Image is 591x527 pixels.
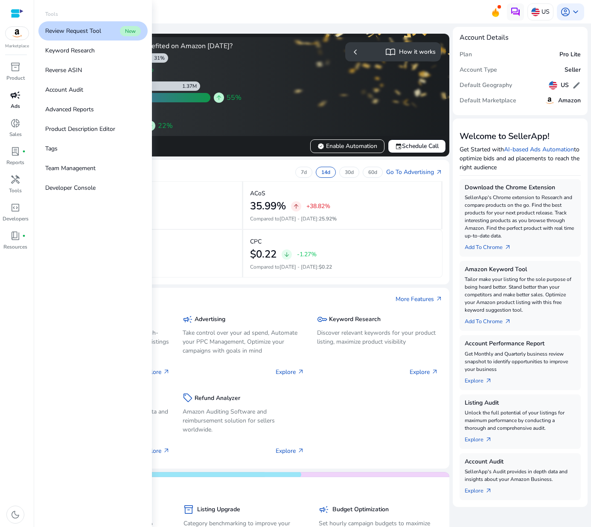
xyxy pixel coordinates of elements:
div: 1.37M [182,83,200,90]
h5: Advertising [195,316,225,323]
span: handyman [10,174,20,185]
span: arrow_outward [436,169,443,176]
h5: Listing Upgrade [197,506,240,513]
p: Compared to : [250,263,435,271]
h5: Default Geography [460,82,512,89]
span: campaign [183,314,193,324]
p: Take control over your ad spend, Automate your PPC Management, Optimize your campaigns with goals... [183,328,304,355]
h5: Account Performance Report [465,340,576,347]
h5: How it works [399,49,436,56]
span: New [120,26,141,36]
span: arrow_outward [297,447,304,454]
span: arrow_outward [485,377,492,384]
button: eventSchedule Call [388,139,446,153]
span: verified [317,143,324,150]
p: Explore [276,368,304,376]
p: Reports [6,159,24,166]
p: Explore [410,368,438,376]
p: Product [6,74,25,82]
span: campaign [10,90,20,100]
span: arrow_outward [297,368,304,375]
span: book_4 [10,231,20,241]
span: campaign [319,504,329,515]
p: ACoS [250,189,265,198]
a: Add To Chrome [465,240,518,252]
h2: 35.99% [250,200,286,212]
p: Tailor make your listing for the sole purpose of being heard better. Stand better than your compe... [465,275,576,314]
span: arrow_upward [293,203,300,210]
span: dark_mode [10,510,20,520]
h5: Budget Optimization [332,506,389,513]
p: -1.27% [297,252,317,258]
span: Enable Automation [317,142,377,151]
span: fiber_manual_record [22,234,26,237]
h5: Pro Lite [559,51,581,58]
span: inventory_2 [183,504,194,515]
h5: Seller [565,67,581,74]
h5: Account Type [460,67,497,74]
p: 60d [368,169,377,176]
a: Explorearrow_outward [465,373,499,385]
p: Explore [141,368,170,376]
a: Add To Chrome [465,314,518,326]
p: Explore [276,446,304,455]
p: Explore [141,446,170,455]
p: Tools [9,187,22,194]
p: Unlock the full potential of your listings for maximum performance by conducting a thorough and c... [465,409,576,432]
p: Discover relevant keywords for your product listing, maximize product visibility [317,328,438,346]
p: Team Management [45,164,96,173]
h5: Refund Analyzer [195,395,240,402]
p: Reverse ASIN [45,66,82,75]
button: verifiedEnable Automation [310,139,384,153]
a: Go To Advertisingarrow_outward [386,168,443,177]
p: +38.82% [306,203,330,209]
p: Account Audit [45,85,83,94]
p: 30d [345,169,354,176]
p: 7d [301,169,307,176]
span: chevron_left [350,47,361,57]
a: Explorearrow_outward [465,432,499,444]
p: Review Request Tool [45,26,101,35]
span: inventory_2 [10,62,20,72]
span: donut_small [10,118,20,128]
span: arrow_outward [485,487,492,494]
img: amazon.svg [6,27,29,40]
div: 31% [154,55,168,61]
p: Compared to : [250,215,434,223]
h5: Amazon Keyword Tool [465,266,576,273]
h4: Account Details [460,34,581,42]
p: US [542,4,550,19]
span: arrow_outward [504,318,511,325]
span: $0.22 [319,263,332,270]
span: account_circle [560,7,571,17]
p: SellerApp's Audit provides in depth data and insights about your Amazon Business. [465,468,576,483]
p: Resources [3,243,27,251]
a: AI-based Ads Automation [504,145,574,153]
span: arrow_downward [283,251,290,258]
span: arrow_outward [504,244,511,251]
p: Developers [3,215,29,223]
p: Amazon Auditing Software and reimbursement solution for sellers worldwide. [183,407,304,434]
a: More Featuresarrow_outward [396,295,443,304]
span: arrow_outward [163,368,170,375]
img: us.svg [549,81,557,90]
h5: US [561,82,569,89]
p: Tools [45,10,58,18]
span: [DATE] - [DATE] [279,215,317,222]
p: Get Monthly and Quarterly business review snapshot to identify opportunities to improve your busi... [465,350,576,373]
p: Tags [45,144,58,153]
p: Keyword Research [45,46,95,55]
span: arrow_outward [436,295,443,302]
span: 22% [158,121,173,131]
span: edit [572,81,581,90]
span: 55% [227,93,242,103]
p: Ads [11,102,20,110]
span: keyboard_arrow_down [571,7,581,17]
p: Get Started with to optimize bids and ad placements to reach the right audience [460,145,581,172]
span: fiber_manual_record [22,150,26,153]
h5: Listing Audit [465,400,576,407]
h3: Welcome to SellerApp! [460,131,581,142]
p: SellerApp's Chrome extension to Research and compare products on the go. Find the best products f... [465,194,576,240]
span: event [395,143,402,150]
span: sell [183,393,193,403]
